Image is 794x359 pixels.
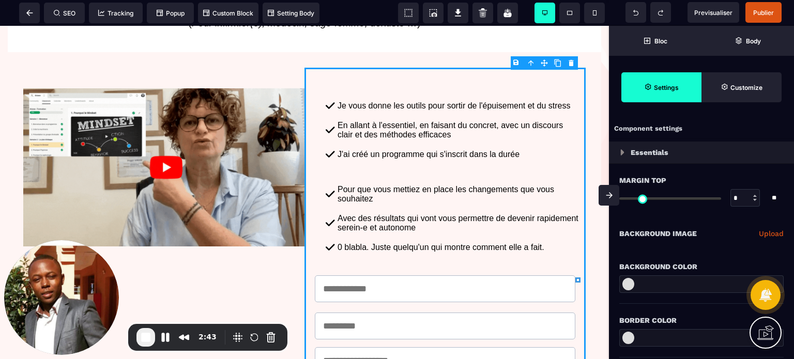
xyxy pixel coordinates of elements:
span: Open Style Manager [701,72,782,102]
span: View components [398,3,419,23]
p: Essentials [631,146,668,159]
div: Component settings [609,119,794,139]
a: Upload [759,227,784,240]
span: Open Layer Manager [701,26,794,56]
strong: Settings [654,84,679,91]
span: Settings [621,72,701,102]
span: Custom Block [203,9,253,17]
span: Preview [688,2,739,23]
text: 0 blabla. Juste quelqu'un qui montre comment elle a fait. [335,214,586,229]
div: Border Color [619,314,784,326]
span: SEO [54,9,75,17]
strong: Customize [730,84,762,91]
text: En allant à l'essentiel, en faisant du concret, avec un discours clair et des méthodes efficaces [335,92,579,116]
strong: Bloc [654,37,667,45]
text: Je vous donne les outils pour sortir de l'épuisement et du stress [335,73,579,87]
img: 7aefa4b75d3eeb3c0a8787981bd32cfb_Ariane_ok_-_Copie.gif [23,63,304,221]
span: Publier [753,9,774,17]
span: Tracking [98,9,133,17]
text: Pour que vous mettiez en place les changements que vous souhaitez [335,157,586,180]
span: Previsualiser [694,9,732,17]
p: Background Image [619,227,697,240]
strong: Body [746,37,761,45]
span: Margin Top [619,174,666,186]
span: Setting Body [268,9,314,17]
span: Open Blocks [609,26,701,56]
text: Avec des résultats qui vont vous permettre de devenir rapidement serein-e et autonome [335,185,586,209]
span: Popup [157,9,185,17]
img: loading [620,149,624,155]
div: Background Color [619,260,784,273]
text: J'ai créé un programme qui s'inscrit dans la durée [335,121,579,136]
span: Screenshot [423,3,444,23]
